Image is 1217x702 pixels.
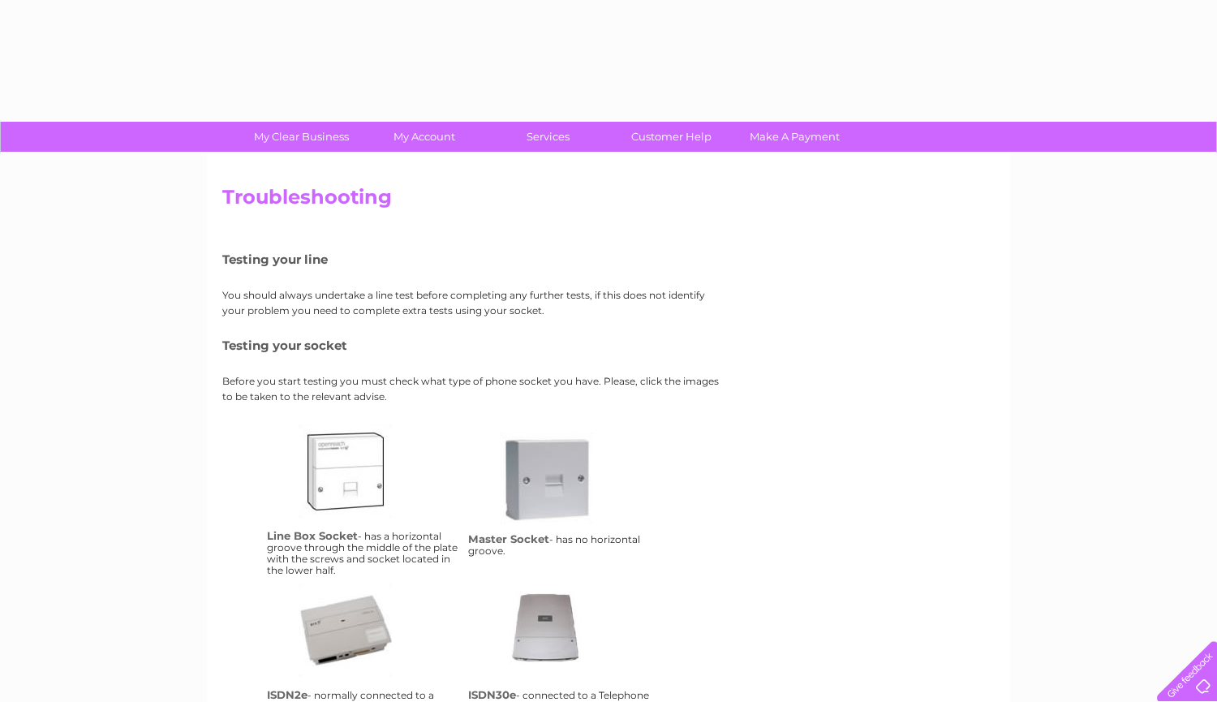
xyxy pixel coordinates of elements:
[299,424,428,554] a: lbs
[222,186,995,217] h2: Troubleshooting
[358,122,492,152] a: My Account
[728,122,862,152] a: Make A Payment
[604,122,738,152] a: Customer Help
[464,420,665,580] td: - has no horizontal groove.
[263,420,464,580] td: - has a horizontal groove through the middle of the plate with the screws and socket located in t...
[234,122,368,152] a: My Clear Business
[267,688,307,701] h4: ISDN2e
[222,252,725,266] h5: Testing your line
[500,432,630,562] a: ms
[468,532,549,545] h4: Master Socket
[222,287,725,318] p: You should always undertake a line test before completing any further tests, if this does not ide...
[468,688,516,701] h4: ISDN30e
[222,373,725,404] p: Before you start testing you must check what type of phone socket you have. Please, click the ima...
[222,338,725,352] h5: Testing your socket
[267,529,358,542] h4: Line Box Socket
[481,122,615,152] a: Services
